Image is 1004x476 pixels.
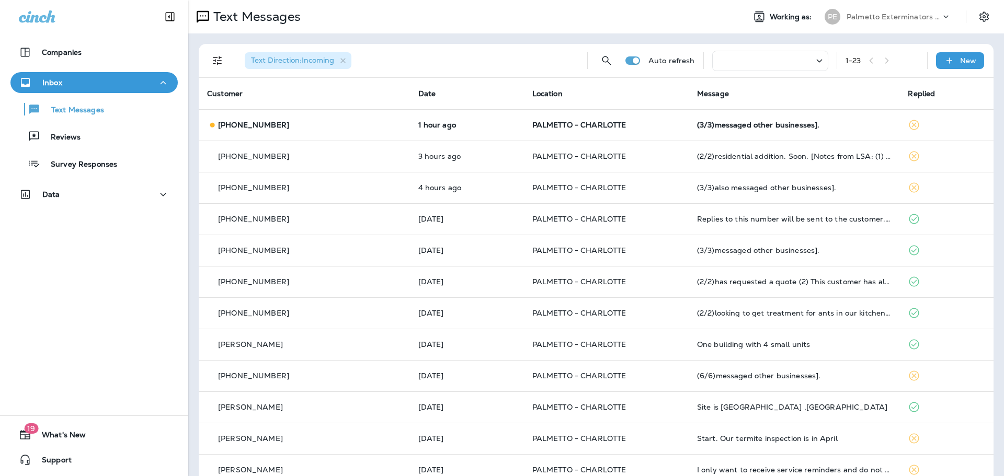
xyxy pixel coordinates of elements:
p: Text Messages [41,106,104,115]
button: Search Messages [596,50,617,71]
span: PALMETTO - CHARLOTTE [532,308,626,318]
div: (3/3)messaged other businesses]. [697,246,892,254]
div: Site is N Myrtle Beach ,10th Avenue South [697,403,892,411]
div: Replies to this number will be sent to the customer. You can also choose to call the customer thr... [697,215,892,223]
button: Reviews [10,125,178,147]
span: PALMETTO - CHARLOTTE [532,371,626,380]
p: Reviews [40,133,81,143]
p: Palmetto Exterminators LLC [847,13,941,21]
span: What's New [31,431,86,443]
div: (2/2)looking to get treatment for ants in our kitchen area.. [697,309,892,317]
div: (2/2)has requested a quote (2) This customer has also messaged other businesses]. [697,277,892,286]
button: Collapse Sidebar [155,6,185,27]
button: Data [10,184,178,205]
p: [PHONE_NUMBER] [218,309,289,317]
div: One building with 4 small units [697,340,892,349]
p: [PHONE_NUMBER] [218,246,289,254]
p: [PHONE_NUMBER] [218,121,289,129]
span: PALMETTO - CHARLOTTE [532,465,626,474]
p: Auto refresh [648,56,695,65]
p: [PHONE_NUMBER] [218,277,289,286]
span: Location [532,89,563,98]
p: Survey Responses [40,160,117,170]
div: Start. Our termite inspection is in April [697,434,892,443]
span: PALMETTO - CHARLOTTE [532,434,626,443]
span: Text Direction : Incoming [251,55,334,65]
button: 19What's New [10,424,178,445]
span: Customer [207,89,243,98]
p: Sep 9, 2025 11:57 AM [418,466,516,474]
p: Sep 10, 2025 10:19 AM [418,371,516,380]
p: [PERSON_NAME] [218,403,283,411]
span: PALMETTO - CHARLOTTE [532,402,626,412]
button: Companies [10,42,178,63]
span: Replied [908,89,935,98]
p: Sep 12, 2025 09:53 AM [418,277,516,286]
p: Inbox [42,78,62,87]
p: Sep 9, 2025 01:33 PM [418,434,516,443]
span: PALMETTO - CHARLOTTE [532,214,626,224]
span: PALMETTO - CHARLOTTE [532,340,626,349]
div: Text Direction:Incoming [245,52,351,69]
div: PE [825,9,840,25]
p: Sep 10, 2025 01:26 PM [418,340,516,349]
p: Sep 12, 2025 01:07 PM [418,246,516,254]
p: Sep 15, 2025 11:49 AM [418,152,516,160]
div: (3/3)messaged other businesses]. [697,121,892,129]
span: 19 [24,423,38,434]
p: Sep 9, 2025 03:05 PM [418,403,516,411]
button: Filters [207,50,228,71]
p: Sep 12, 2025 01:11 PM [418,215,516,223]
div: (6/6)messaged other businesses]. [697,371,892,380]
div: (2/2)residential addition. Soon. [Notes from LSA: (1) This customer has requested a quote (2) Thi... [697,152,892,160]
p: Sep 11, 2025 11:14 AM [418,309,516,317]
span: Working as: [770,13,814,21]
div: I only want to receive service reminders and do not want marketing texts. How can I limit these? [697,466,892,474]
p: [PHONE_NUMBER] [218,152,289,160]
p: Sep 15, 2025 10:43 AM [418,183,516,192]
span: PALMETTO - CHARLOTTE [532,277,626,286]
p: Sep 15, 2025 02:28 PM [418,121,516,129]
p: [PERSON_NAME] [218,434,283,443]
span: PALMETTO - CHARLOTTE [532,120,626,130]
p: [PERSON_NAME] [218,340,283,349]
p: Text Messages [209,9,301,25]
span: PALMETTO - CHARLOTTE [532,246,626,255]
p: Companies [42,48,82,56]
span: Support [31,456,72,468]
p: [PHONE_NUMBER] [218,215,289,223]
span: Message [697,89,729,98]
p: [PHONE_NUMBER] [218,371,289,380]
div: 1 - 23 [846,56,861,65]
button: Settings [975,7,994,26]
button: Survey Responses [10,153,178,175]
button: Text Messages [10,98,178,120]
p: [PERSON_NAME] [218,466,283,474]
button: Inbox [10,72,178,93]
p: Data [42,190,60,199]
span: PALMETTO - CHARLOTTE [532,152,626,161]
span: Date [418,89,436,98]
span: PALMETTO - CHARLOTTE [532,183,626,192]
p: [PHONE_NUMBER] [218,183,289,192]
button: Support [10,449,178,470]
div: (3/3)also messaged other businesses]. [697,183,892,192]
p: New [960,56,976,65]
